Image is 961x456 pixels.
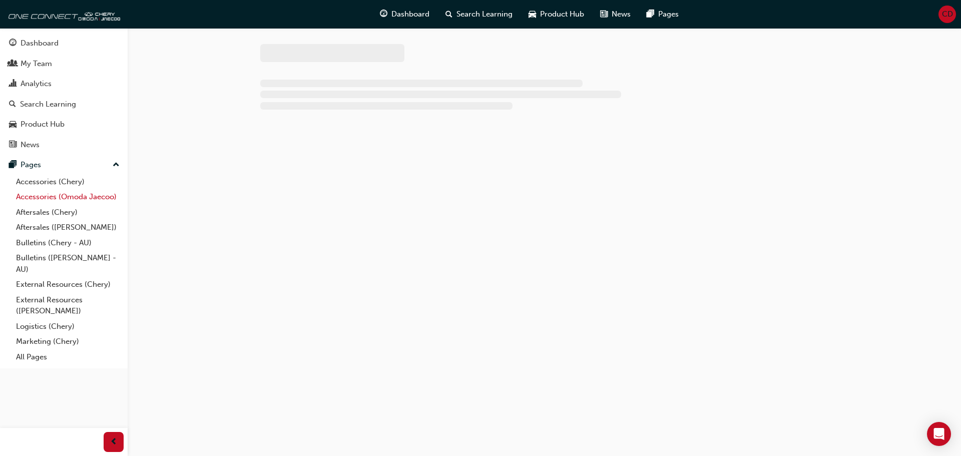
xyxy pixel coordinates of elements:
[9,141,17,150] span: news-icon
[529,8,536,21] span: car-icon
[9,161,17,170] span: pages-icon
[938,6,956,23] button: CD
[12,235,124,251] a: Bulletins (Chery - AU)
[4,55,124,73] a: My Team
[113,159,120,172] span: up-icon
[110,436,118,448] span: prev-icon
[4,136,124,154] a: News
[391,9,429,20] span: Dashboard
[12,174,124,190] a: Accessories (Chery)
[4,156,124,174] button: Pages
[9,80,17,89] span: chart-icon
[600,8,608,21] span: news-icon
[9,60,17,69] span: people-icon
[12,220,124,235] a: Aftersales ([PERSON_NAME])
[12,349,124,365] a: All Pages
[612,9,631,20] span: News
[12,319,124,334] a: Logistics (Chery)
[21,139,40,151] div: News
[658,9,679,20] span: Pages
[4,34,124,53] a: Dashboard
[9,100,16,109] span: search-icon
[647,8,654,21] span: pages-icon
[5,4,120,24] img: oneconnect
[942,9,953,20] span: CD
[21,119,65,130] div: Product Hub
[4,75,124,93] a: Analytics
[456,9,513,20] span: Search Learning
[437,4,521,25] a: search-iconSearch Learning
[372,4,437,25] a: guage-iconDashboard
[21,78,52,90] div: Analytics
[12,292,124,319] a: External Resources ([PERSON_NAME])
[21,38,59,49] div: Dashboard
[521,4,592,25] a: car-iconProduct Hub
[4,32,124,156] button: DashboardMy TeamAnalyticsSearch LearningProduct HubNews
[21,58,52,70] div: My Team
[4,95,124,114] a: Search Learning
[639,4,687,25] a: pages-iconPages
[12,205,124,220] a: Aftersales (Chery)
[540,9,584,20] span: Product Hub
[4,115,124,134] a: Product Hub
[445,8,452,21] span: search-icon
[21,159,41,171] div: Pages
[927,422,951,446] div: Open Intercom Messenger
[12,250,124,277] a: Bulletins ([PERSON_NAME] - AU)
[380,8,387,21] span: guage-icon
[20,99,76,110] div: Search Learning
[12,277,124,292] a: External Resources (Chery)
[12,189,124,205] a: Accessories (Omoda Jaecoo)
[9,39,17,48] span: guage-icon
[9,120,17,129] span: car-icon
[12,334,124,349] a: Marketing (Chery)
[592,4,639,25] a: news-iconNews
